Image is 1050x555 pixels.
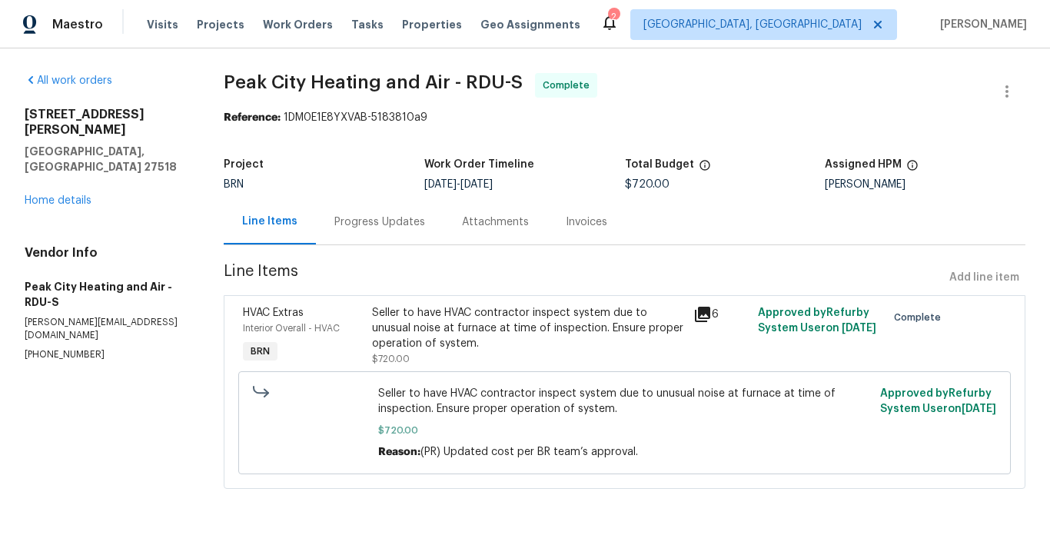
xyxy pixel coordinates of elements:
h5: Work Order Timeline [424,159,534,170]
span: Interior Overall - HVAC [243,324,340,333]
span: BRN [244,344,276,359]
div: Attachments [462,214,529,230]
span: The hpm assigned to this work order. [906,159,919,179]
h5: Total Budget [625,159,694,170]
div: [PERSON_NAME] [825,179,1025,190]
span: BRN [224,179,244,190]
span: Visits [147,17,178,32]
span: $720.00 [372,354,410,364]
span: Geo Assignments [480,17,580,32]
span: [DATE] [962,404,996,414]
h5: Project [224,159,264,170]
span: $720.00 [378,423,871,438]
span: [DATE] [842,323,876,334]
span: [DATE] [424,179,457,190]
div: 1DM0E1E8YXVAB-5183810a9 [224,110,1025,125]
h2: [STREET_ADDRESS][PERSON_NAME] [25,107,187,138]
h5: Peak City Heating and Air - RDU-S [25,279,187,310]
span: Reason: [378,447,420,457]
span: Maestro [52,17,103,32]
p: [PHONE_NUMBER] [25,348,187,361]
div: Invoices [566,214,607,230]
span: $720.00 [625,179,670,190]
b: Reference: [224,112,281,123]
span: Approved by Refurby System User on [758,307,876,334]
span: Tasks [351,19,384,30]
span: Seller to have HVAC contractor inspect system due to unusual noise at furnace at time of inspecti... [378,386,871,417]
div: Progress Updates [334,214,425,230]
p: [PERSON_NAME][EMAIL_ADDRESS][DOMAIN_NAME] [25,316,187,342]
span: Properties [402,17,462,32]
div: 6 [693,305,749,324]
span: Complete [543,78,596,93]
span: Line Items [224,264,943,292]
div: 2 [608,9,619,25]
a: Home details [25,195,91,206]
span: Approved by Refurby System User on [880,388,996,414]
h4: Vendor Info [25,245,187,261]
span: [DATE] [460,179,493,190]
span: Peak City Heating and Air - RDU-S [224,73,523,91]
div: Seller to have HVAC contractor inspect system due to unusual noise at furnace at time of inspecti... [372,305,685,351]
a: All work orders [25,75,112,86]
span: Complete [894,310,947,325]
span: Projects [197,17,244,32]
span: Work Orders [263,17,333,32]
span: - [424,179,493,190]
h5: [GEOGRAPHIC_DATA], [GEOGRAPHIC_DATA] 27518 [25,144,187,174]
h5: Assigned HPM [825,159,902,170]
span: (PR) Updated cost per BR team’s approval. [420,447,638,457]
span: HVAC Extras [243,307,304,318]
div: Line Items [242,214,297,229]
span: [PERSON_NAME] [934,17,1027,32]
span: The total cost of line items that have been proposed by Opendoor. This sum includes line items th... [699,159,711,179]
span: [GEOGRAPHIC_DATA], [GEOGRAPHIC_DATA] [643,17,862,32]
